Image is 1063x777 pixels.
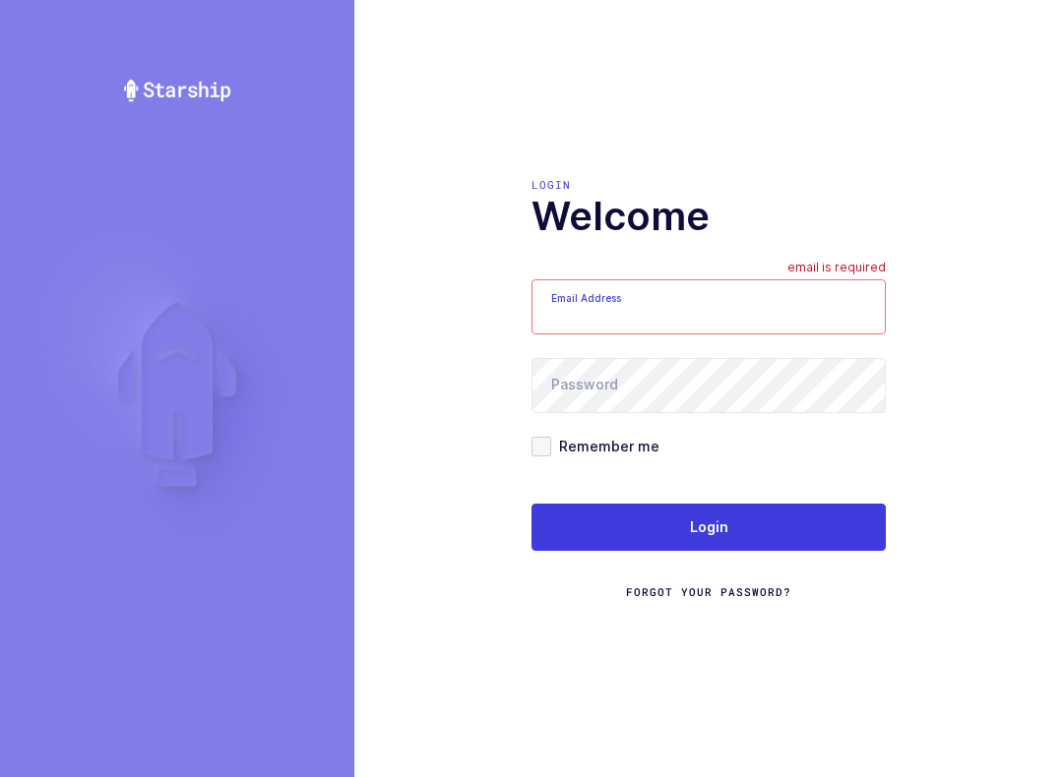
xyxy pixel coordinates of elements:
div: Login [531,177,886,193]
span: Login [690,517,728,537]
input: Email Address [531,279,886,334]
a: Forgot Your Password? [626,584,791,600]
button: Login [531,504,886,551]
h1: Welcome [531,193,886,240]
img: Starship [122,79,232,102]
input: Password [531,358,886,413]
div: email is required [787,260,886,279]
span: Remember me [551,437,659,455]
